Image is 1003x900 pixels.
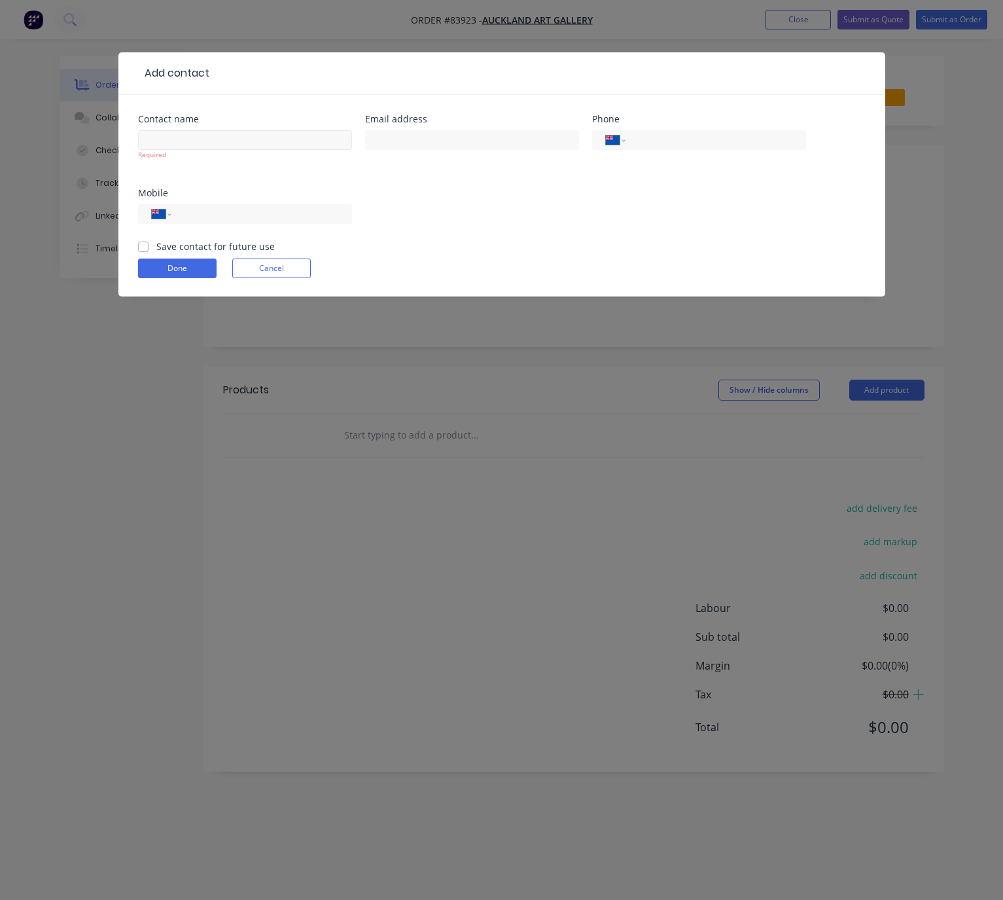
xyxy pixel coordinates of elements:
div: Mobile [138,189,352,198]
button: Done [138,259,217,278]
div: Contact name [138,115,352,124]
div: Phone [592,115,806,124]
div: Required [138,150,352,160]
label: Save contact for future use [156,240,275,253]
button: Cancel [232,259,311,278]
div: Add contact [138,65,209,81]
div: Email address [365,115,579,124]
